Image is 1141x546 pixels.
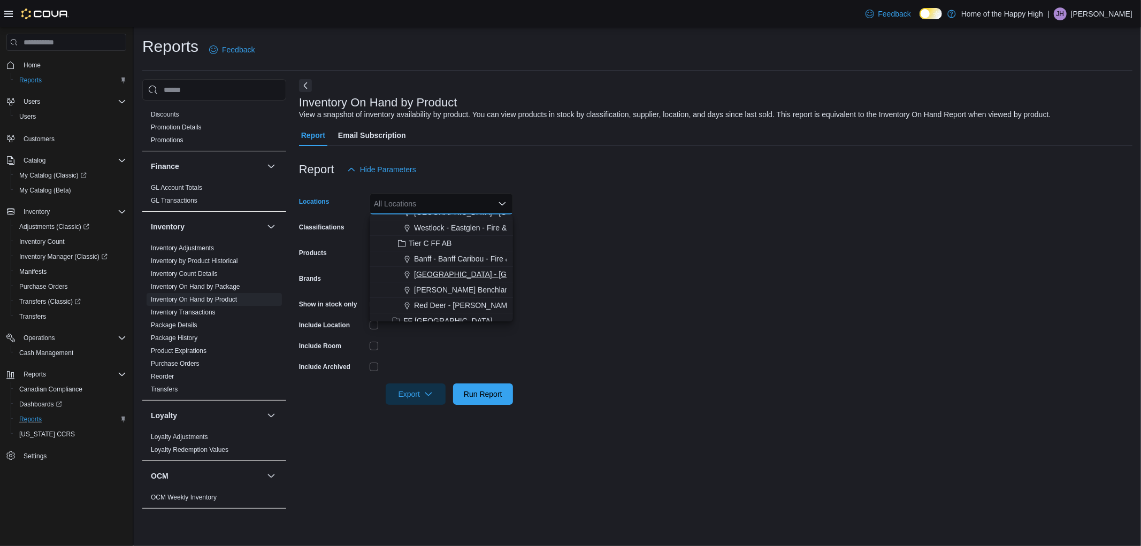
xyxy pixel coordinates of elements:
span: [GEOGRAPHIC_DATA] - [GEOGRAPHIC_DATA] - Fire & Flower [414,207,628,218]
button: [PERSON_NAME] Benchlands - Fire & Flower [370,282,513,298]
a: My Catalog (Classic) [11,168,131,183]
div: Inventory [142,242,286,400]
span: Users [15,110,126,123]
a: Inventory Count Details [151,270,218,278]
span: Inventory On Hand by Product [151,295,237,304]
button: Inventory Count [11,234,131,249]
a: Adjustments (Classic) [15,220,94,233]
span: Banff - Banff Caribou - Fire & Flower [414,253,535,264]
h1: Reports [142,36,198,57]
span: Catalog [24,156,45,165]
a: Adjustments (Classic) [11,219,131,234]
span: Feedback [878,9,911,19]
span: Inventory [24,207,50,216]
span: Users [24,97,40,106]
span: Adjustments (Classic) [19,222,89,231]
span: Reports [15,413,126,426]
button: Reports [11,412,131,427]
span: Inventory Manager (Classic) [19,252,108,261]
button: Loyalty [265,409,278,422]
button: Banff - Banff Caribou - Fire & Flower [370,251,513,267]
button: [GEOGRAPHIC_DATA] - [GEOGRAPHIC_DATA] - Fire & Flower [370,267,513,282]
span: [PERSON_NAME] Benchlands - Fire & Flower [414,284,568,295]
button: Close list of options [498,199,507,208]
h3: Report [299,163,334,176]
button: Hide Parameters [343,159,420,180]
span: Manifests [19,267,47,276]
p: [PERSON_NAME] [1071,7,1132,20]
a: OCM Weekly Inventory [151,494,217,501]
a: Dashboards [11,397,131,412]
nav: Complex example [6,53,126,491]
span: Inventory by Product Historical [151,257,238,265]
a: Loyalty Redemption Values [151,446,228,453]
button: Transfers [11,309,131,324]
span: Inventory Manager (Classic) [15,250,126,263]
a: Product Expirations [151,347,206,355]
button: Inventory [151,221,263,232]
span: My Catalog (Beta) [19,186,71,195]
span: Reports [19,415,42,424]
label: Show in stock only [299,300,357,309]
a: Inventory Adjustments [151,244,214,252]
p: | [1047,7,1050,20]
span: Customers [24,135,55,143]
span: Promotion Details [151,123,202,132]
button: Reports [11,73,131,88]
button: Reports [19,368,50,381]
button: Canadian Compliance [11,382,131,397]
a: GL Account Totals [151,184,202,191]
label: Include Room [299,342,341,350]
span: GL Account Totals [151,183,202,192]
span: My Catalog (Classic) [19,171,87,180]
span: Email Subscription [338,125,406,146]
span: Home [19,58,126,72]
span: Reports [24,370,46,379]
span: Dashboards [15,398,126,411]
a: Package Details [151,321,197,329]
a: Discounts [151,111,179,118]
h3: OCM [151,471,169,481]
button: [US_STATE] CCRS [11,427,131,442]
button: Run Report [453,383,513,405]
button: Cash Management [11,345,131,360]
button: Westlock - Eastglen - Fire & Flower [370,220,513,236]
button: Inventory [2,204,131,219]
span: Discounts [151,110,179,119]
span: Westlock - Eastglen - Fire & Flower [414,222,531,233]
h3: Inventory On Hand by Product [299,96,457,109]
input: Dark Mode [920,8,942,19]
span: Purchase Orders [151,359,200,368]
span: GL Transactions [151,196,197,205]
span: Users [19,95,126,108]
span: Purchase Orders [19,282,68,291]
button: Export [386,383,446,405]
button: Customers [2,130,131,146]
span: Users [19,112,36,121]
span: Operations [19,332,126,344]
button: Red Deer - [PERSON_NAME][GEOGRAPHIC_DATA] - Fire & Flower [370,298,513,313]
label: Products [299,249,327,257]
a: My Catalog (Beta) [15,184,75,197]
span: Manifests [15,265,126,278]
a: Reports [15,413,46,426]
a: Inventory Manager (Classic) [11,249,131,264]
button: Users [2,94,131,109]
a: Promotion Details [151,124,202,131]
span: Report [301,125,325,146]
a: Loyalty Adjustments [151,433,208,441]
a: Feedback [205,39,259,60]
button: Inventory [19,205,54,218]
span: FF [GEOGRAPHIC_DATA] [403,316,493,326]
span: Run Report [464,389,502,399]
button: Users [19,95,44,108]
button: My Catalog (Beta) [11,183,131,198]
button: Catalog [19,154,50,167]
a: Inventory On Hand by Package [151,283,240,290]
a: Inventory Transactions [151,309,216,316]
a: Package History [151,334,197,342]
span: Dark Mode [920,19,920,20]
span: Transfers (Classic) [19,297,81,306]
